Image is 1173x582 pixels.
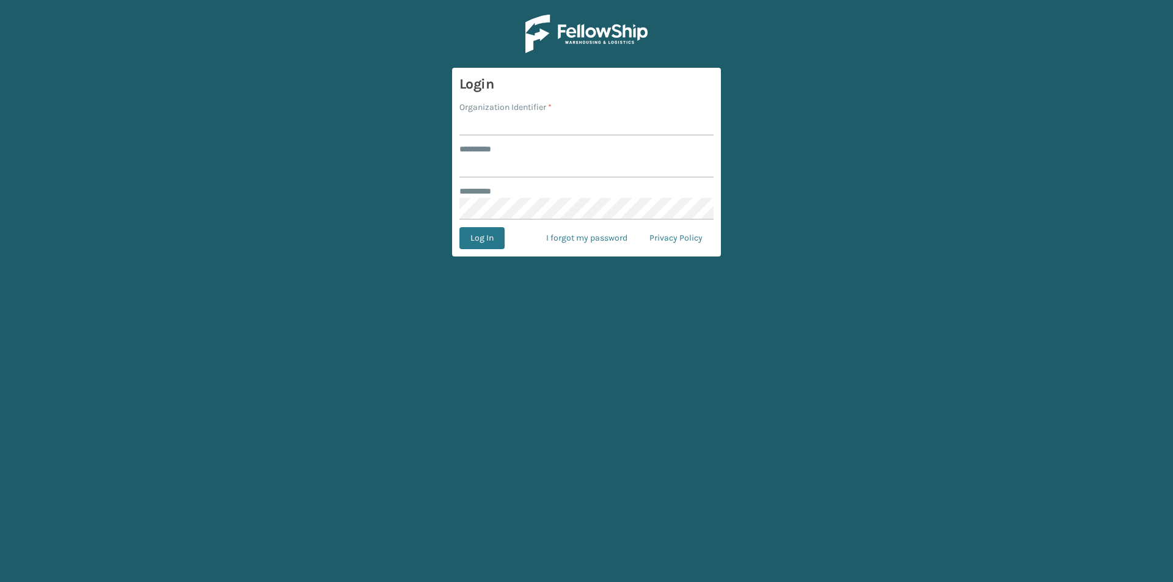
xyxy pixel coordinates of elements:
a: Privacy Policy [638,227,714,249]
img: Logo [525,15,648,53]
button: Log In [459,227,505,249]
a: I forgot my password [535,227,638,249]
h3: Login [459,75,714,93]
label: Organization Identifier [459,101,552,114]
